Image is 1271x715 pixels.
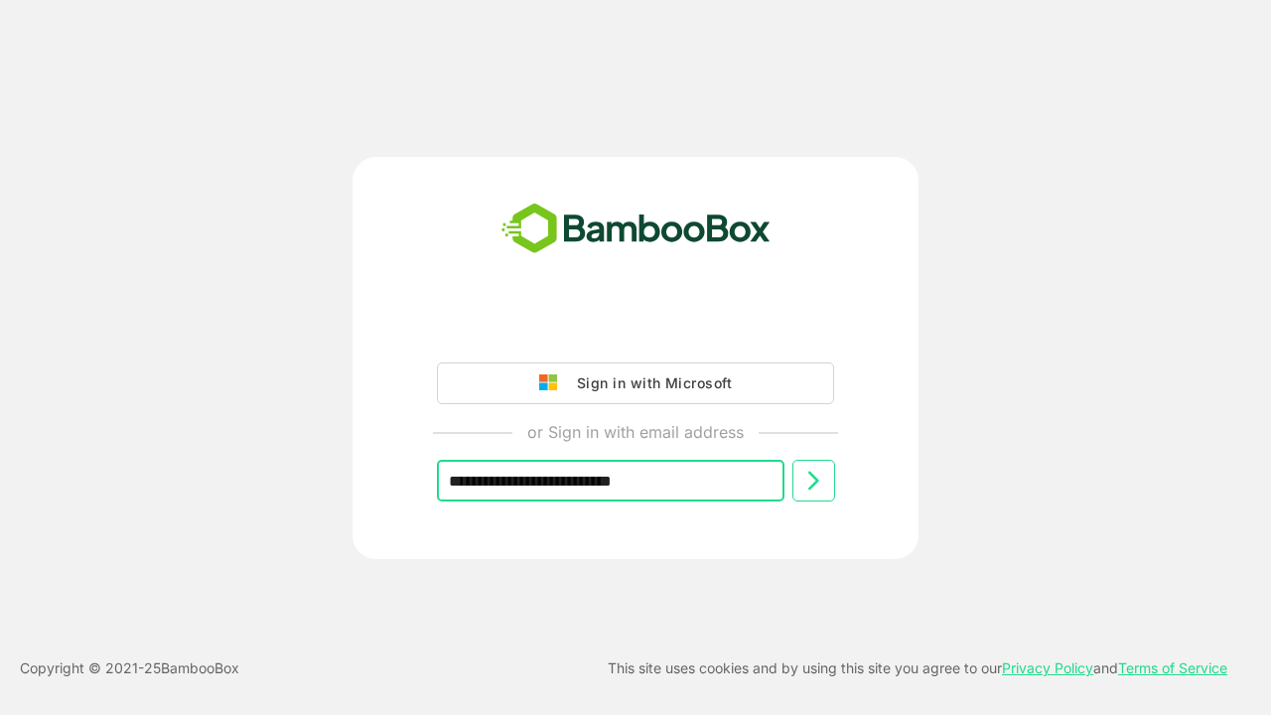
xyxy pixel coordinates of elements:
[437,362,834,404] button: Sign in with Microsoft
[427,307,844,351] iframe: Sign in with Google Button
[1118,659,1227,676] a: Terms of Service
[1002,659,1093,676] a: Privacy Policy
[608,656,1227,680] p: This site uses cookies and by using this site you agree to our and
[527,420,744,444] p: or Sign in with email address
[491,197,781,262] img: bamboobox
[539,374,567,392] img: google
[567,370,732,396] div: Sign in with Microsoft
[20,656,239,680] p: Copyright © 2021- 25 BambooBox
